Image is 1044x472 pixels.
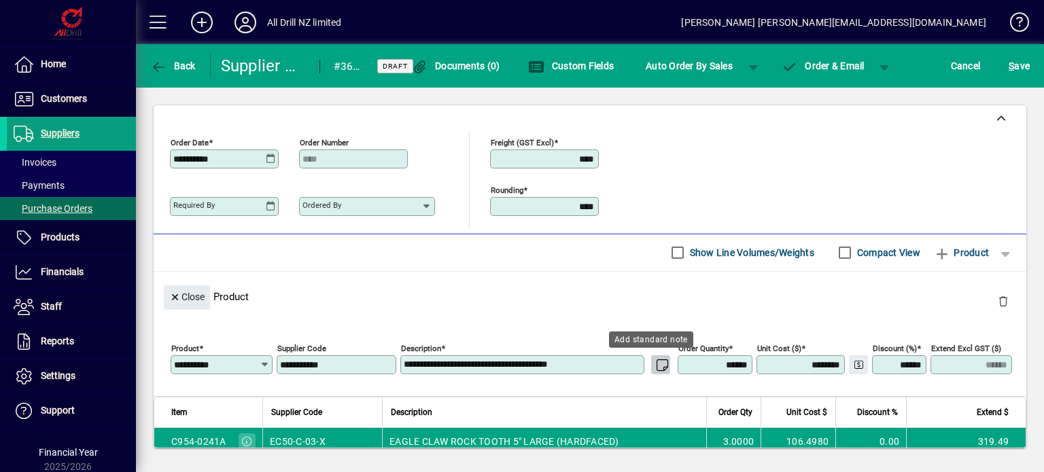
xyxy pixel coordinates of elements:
[609,331,693,348] div: Add standard note
[873,343,917,352] mat-label: Discount (%)
[41,370,75,381] span: Settings
[849,355,868,374] button: Change Price Levels
[1009,55,1030,77] span: ave
[14,157,56,168] span: Invoices
[761,428,835,455] td: 106.4980
[854,246,920,259] label: Compact View
[947,54,984,78] button: Cancel
[41,266,84,277] span: Financials
[1000,3,1027,47] a: Knowledge Base
[150,60,196,71] span: Back
[41,405,75,416] span: Support
[7,325,136,359] a: Reports
[154,272,1026,321] div: Product
[412,60,500,71] span: Documents (0)
[164,285,210,310] button: Close
[646,55,733,77] span: Auto Order By Sales
[491,185,523,194] mat-label: Rounding
[491,137,554,147] mat-label: Freight (GST excl)
[300,137,349,147] mat-label: Order number
[302,200,341,210] mat-label: Ordered by
[687,246,814,259] label: Show Line Volumes/Weights
[528,60,614,71] span: Custom Fields
[171,137,209,147] mat-label: Order date
[401,343,441,352] mat-label: Description
[7,394,136,428] a: Support
[7,221,136,255] a: Products
[169,286,205,308] span: Close
[782,60,865,71] span: Order & Email
[7,48,136,81] a: Home
[221,55,306,77] div: Supplier Purchase Order
[951,55,981,77] span: Cancel
[718,405,752,420] span: Order Qty
[681,12,986,33] div: [PERSON_NAME] [PERSON_NAME][EMAIL_ADDRESS][DOMAIN_NAME]
[39,447,98,458] span: Financial Year
[14,203,92,214] span: Purchase Orders
[271,405,322,420] span: Supplier Code
[7,174,136,197] a: Payments
[927,240,996,265] button: Product
[7,359,136,393] a: Settings
[171,405,188,420] span: Item
[41,301,62,312] span: Staff
[639,54,739,78] button: Auto Order By Sales
[906,428,1026,455] td: 319.49
[334,56,360,77] div: #3619
[7,82,136,116] a: Customers
[136,54,211,78] app-page-header-button: Back
[262,428,382,455] td: EC50-C-03-X
[7,197,136,220] a: Purchase Orders
[757,343,801,352] mat-label: Unit Cost ($)
[934,242,989,264] span: Product
[408,54,504,78] button: Documents (0)
[987,285,1020,318] button: Delete
[41,93,87,104] span: Customers
[160,290,213,302] app-page-header-button: Close
[383,62,408,71] span: Draft
[389,435,619,448] span: EAGLE CLAW ROCK TOOTH 5" LARGE (HARDFACED)
[678,343,729,352] mat-label: Order Quantity
[171,435,226,448] div: C954-0241A
[775,54,871,78] button: Order & Email
[7,151,136,174] a: Invoices
[41,335,74,346] span: Reports
[7,290,136,324] a: Staff
[171,343,199,352] mat-label: Product
[224,10,267,35] button: Profile
[525,54,617,78] button: Custom Fields
[1005,54,1033,78] button: Save
[267,12,342,33] div: All Drill NZ limited
[706,428,761,455] td: 3.0000
[147,54,199,78] button: Back
[41,128,80,139] span: Suppliers
[786,405,827,420] span: Unit Cost $
[14,180,65,191] span: Payments
[277,343,326,352] mat-label: Supplier Code
[41,58,66,69] span: Home
[977,405,1009,420] span: Extend $
[173,200,215,210] mat-label: Required by
[1009,60,1014,71] span: S
[857,405,898,420] span: Discount %
[391,405,432,420] span: Description
[180,10,224,35] button: Add
[7,255,136,289] a: Financials
[931,343,1001,352] mat-label: Extend excl GST ($)
[987,295,1020,307] app-page-header-button: Delete
[835,428,906,455] td: 0.00
[41,232,80,242] span: Products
